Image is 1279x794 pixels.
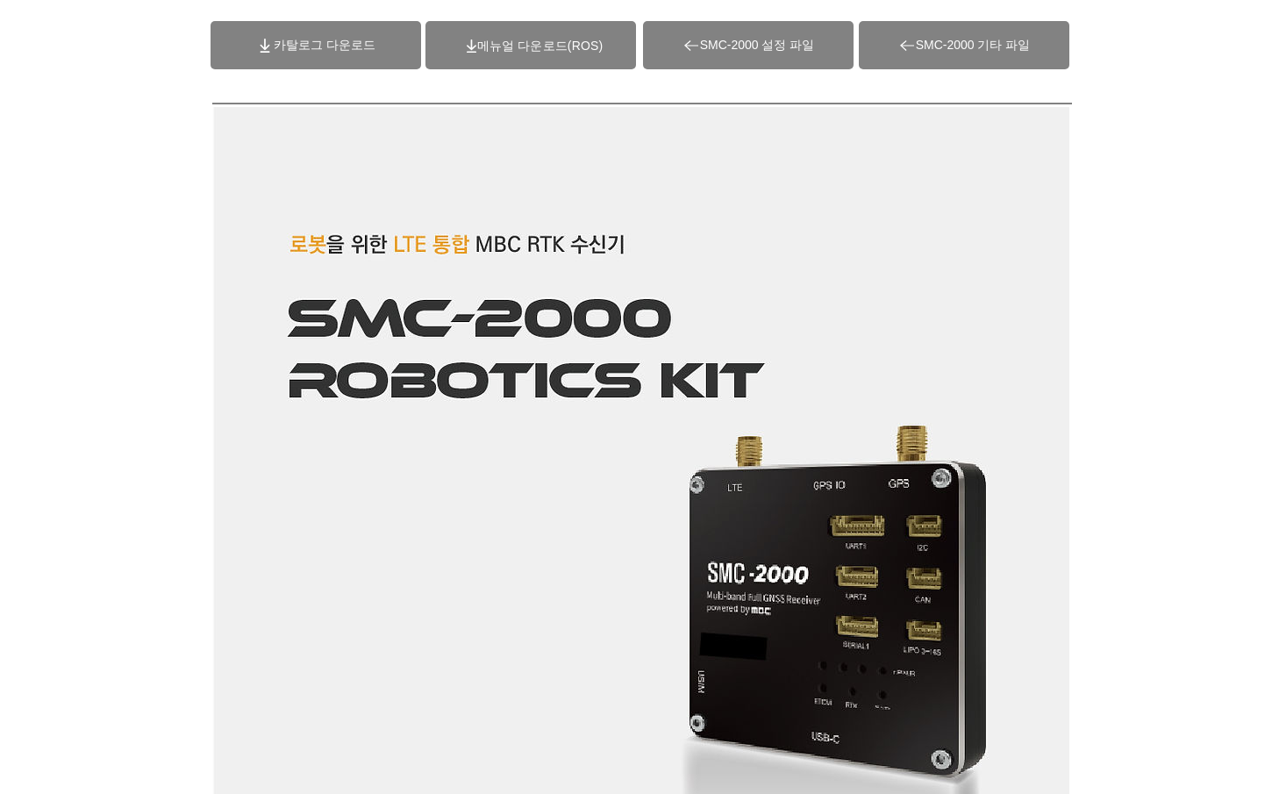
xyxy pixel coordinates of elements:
a: (ROS)메뉴얼 다운로드 [477,39,603,53]
span: 카탈로그 다운로드 [274,38,375,54]
a: SMC-2000 설정 파일 [643,21,854,69]
a: SMC-2000 기타 파일 [859,21,1069,69]
iframe: Wix Chat [954,719,1279,794]
a: 카탈로그 다운로드 [211,21,421,69]
span: SMC-2000 기타 파일 [916,38,1031,54]
span: SMC-2000 설정 파일 [700,38,815,54]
